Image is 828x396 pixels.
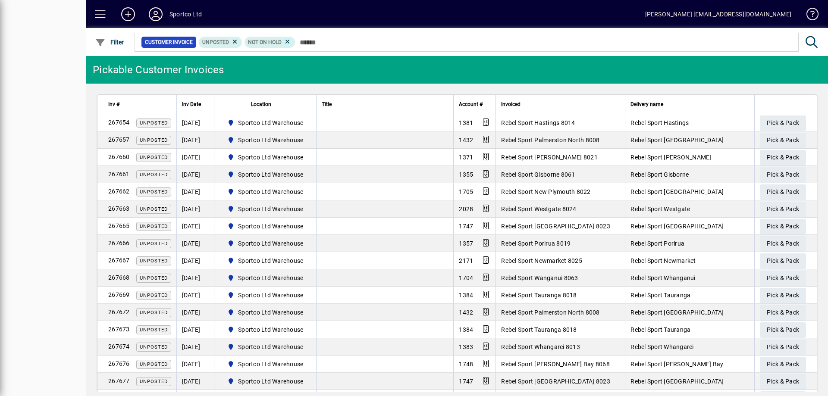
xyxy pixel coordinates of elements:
[140,258,168,264] span: Unposted
[169,7,202,21] div: Sportco Ltd
[176,218,214,235] td: [DATE]
[108,100,119,109] span: Inv #
[238,256,303,265] span: Sportco Ltd Warehouse
[630,119,689,126] span: Rebel Sport Hastings
[760,202,806,217] button: Pick & Pack
[176,131,214,149] td: [DATE]
[767,168,799,182] span: Pick & Pack
[238,291,303,299] span: Sportco Ltd Warehouse
[140,155,168,160] span: Unposted
[630,240,684,247] span: Rebel Sport Porirua
[322,100,332,109] span: Title
[176,149,214,166] td: [DATE]
[767,340,799,354] span: Pick & Pack
[760,253,806,269] button: Pick & Pack
[145,38,193,47] span: Customer Invoice
[767,288,799,302] span: Pick & Pack
[760,288,806,303] button: Pick & Pack
[176,200,214,218] td: [DATE]
[224,169,307,180] span: Sportco Ltd Warehouse
[108,257,130,264] span: 267667
[108,136,130,143] span: 267657
[760,115,806,131] button: Pick & Pack
[459,343,473,350] span: 1383
[108,360,130,367] span: 267676
[459,223,473,230] span: 1747
[224,118,307,128] span: Sportco Ltd Warehouse
[140,379,168,384] span: Unposted
[224,324,307,335] span: Sportco Ltd Warehouse
[238,377,303,386] span: Sportco Ltd Warehouse
[459,206,473,212] span: 2028
[176,373,214,390] td: [DATE]
[767,185,799,199] span: Pick & Pack
[767,202,799,216] span: Pick & Pack
[767,357,799,371] span: Pick & Pack
[108,343,130,350] span: 267674
[238,308,303,317] span: Sportco Ltd Warehouse
[501,223,610,230] span: Rebel Sport [GEOGRAPHIC_DATA] 8023
[140,344,168,350] span: Unposted
[459,119,473,126] span: 1381
[224,290,307,300] span: Sportco Ltd Warehouse
[760,184,806,200] button: Pick & Pack
[199,37,242,48] mat-chip: Customer Invoice Status: Unposted
[224,376,307,387] span: Sportco Ltd Warehouse
[176,269,214,287] td: [DATE]
[251,100,271,109] span: Location
[93,63,224,77] div: Pickable Customer Invoices
[630,378,724,385] span: Rebel Sport [GEOGRAPHIC_DATA]
[501,100,620,109] div: Invoiced
[459,137,473,143] span: 1432
[176,252,214,269] td: [DATE]
[108,222,130,229] span: 267665
[176,338,214,355] td: [DATE]
[459,171,473,178] span: 1355
[108,274,130,281] span: 267668
[224,187,307,197] span: Sportco Ltd Warehouse
[501,292,577,299] span: Rebel Sport Tauranga 8018
[767,219,799,234] span: Pick & Pack
[800,2,817,30] a: Knowledge Base
[224,342,307,352] span: Sportco Ltd Warehouse
[760,322,806,338] button: Pick & Pack
[202,39,229,45] span: Unposted
[767,116,799,130] span: Pick & Pack
[501,171,575,178] span: Rebel Sport Gisborne 8061
[760,374,806,390] button: Pick & Pack
[501,240,571,247] span: Rebel Sport Porirua 8019
[630,343,693,350] span: Rebel Sport Whangarei
[630,274,695,281] span: Rebel Sport Whanganui
[108,309,130,315] span: 267672
[108,100,171,109] div: Inv #
[224,135,307,145] span: Sportco Ltd Warehouse
[114,6,142,22] button: Add
[501,326,577,333] span: Rebel Sport Tauranga 8018
[501,361,610,368] span: Rebel Sport [PERSON_NAME] Bay 8068
[238,325,303,334] span: Sportco Ltd Warehouse
[501,154,598,161] span: Rebel Sport [PERSON_NAME] 8021
[140,275,168,281] span: Unposted
[140,189,168,195] span: Unposted
[630,100,663,109] span: Delivery name
[630,326,690,333] span: Rebel Sport Tauranga
[238,274,303,282] span: Sportco Ltd Warehouse
[459,292,473,299] span: 1384
[224,359,307,369] span: Sportco Ltd Warehouse
[176,114,214,131] td: [DATE]
[93,34,126,50] button: Filter
[767,271,799,285] span: Pick & Pack
[459,100,490,109] div: Account #
[459,378,473,385] span: 1747
[238,343,303,351] span: Sportco Ltd Warehouse
[501,274,578,281] span: Rebel Sport Wanganui 8063
[501,257,582,264] span: Rebel Sport Newmarket 8025
[140,137,168,143] span: Unposted
[645,7,791,21] div: [PERSON_NAME] [EMAIL_ADDRESS][DOMAIN_NAME]
[108,153,130,160] span: 267660
[238,136,303,144] span: Sportco Ltd Warehouse
[760,133,806,148] button: Pick & Pack
[176,166,214,183] td: [DATE]
[238,222,303,231] span: Sportco Ltd Warehouse
[501,343,580,350] span: Rebel Sport Whangarei 8013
